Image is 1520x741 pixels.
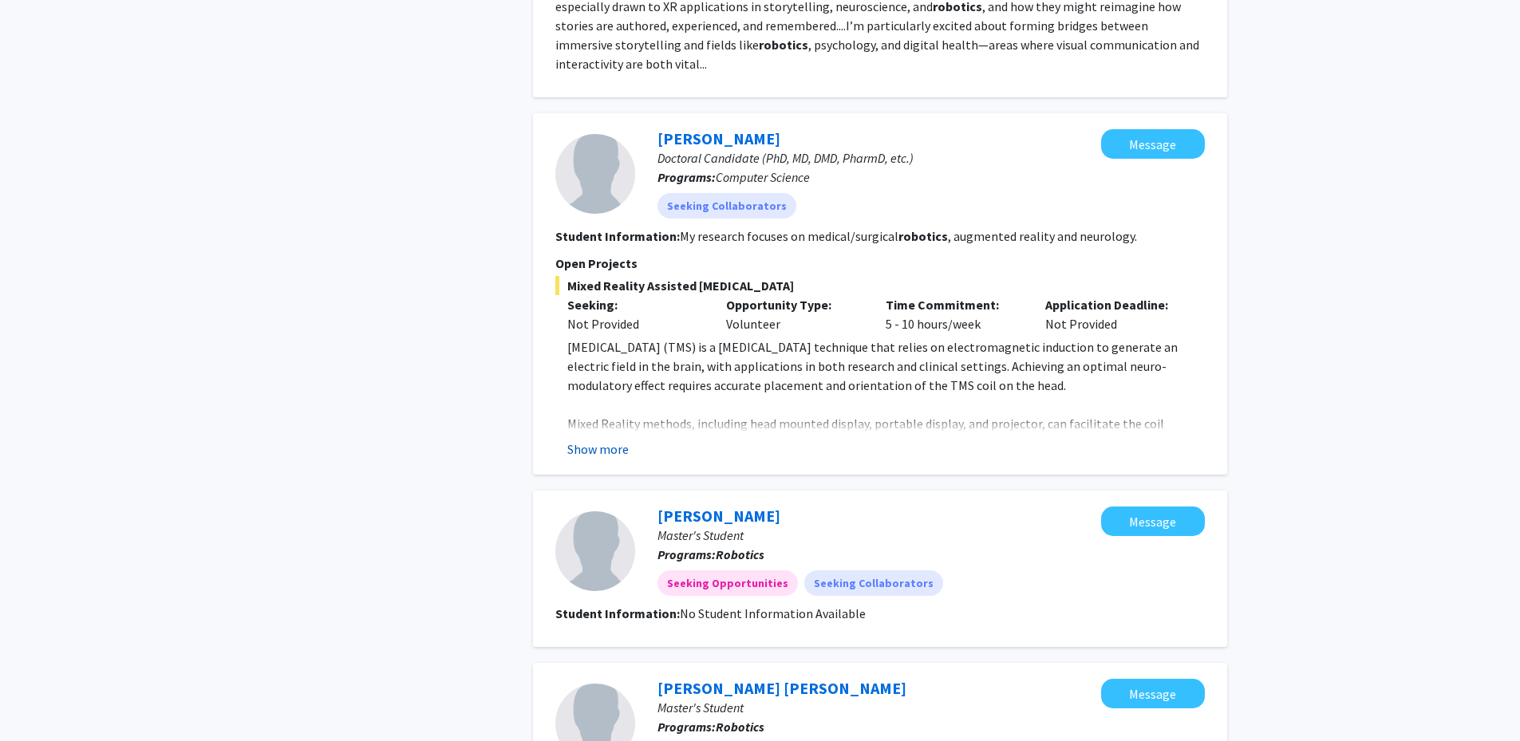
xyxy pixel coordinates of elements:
div: 5 - 10 hours/week [874,295,1033,333]
div: Volunteer [714,295,874,333]
b: Student Information: [555,605,680,621]
b: Robotics [716,546,764,562]
b: Programs: [657,169,716,185]
span: Computer Science [716,169,810,185]
a: [PERSON_NAME] [PERSON_NAME] [657,678,906,698]
b: robotics [898,228,948,244]
b: Robotics [716,719,764,735]
b: robotics [759,37,808,53]
b: Student Information: [555,228,680,244]
b: Programs: [657,546,716,562]
iframe: Chat [12,669,68,729]
span: Master's Student [657,700,744,715]
div: Not Provided [1033,295,1193,333]
button: Show more [567,439,629,459]
fg-read-more: My research focuses on medical/surgical , augmented reality and neurology. [680,228,1137,244]
span: No Student Information Available [680,605,866,621]
span: [MEDICAL_DATA] (TMS) is a [MEDICAL_DATA] technique that relies on electromagnetic induction to ge... [567,339,1178,393]
span: Open Projects [555,255,638,271]
div: Not Provided [567,314,703,333]
mat-chip: Seeking Collaborators [804,570,943,596]
span: Master's Student [657,527,744,543]
p: Application Deadline: [1045,295,1181,314]
button: Message Ivan Immanuel [1101,679,1205,708]
b: Programs: [657,719,716,735]
button: Message Yihao Liu [1101,129,1205,159]
p: Opportunity Type: [726,295,862,314]
a: [PERSON_NAME] [657,506,780,526]
span: Doctoral Candidate (PhD, MD, DMD, PharmD, etc.) [657,150,914,166]
p: Time Commitment: [886,295,1021,314]
mat-chip: Seeking Collaborators [657,193,796,219]
p: Mixed Reality methods, including head mounted display, portable display, and projector, can facil... [567,414,1205,452]
button: Message Nhi Tran [1101,506,1205,536]
a: [PERSON_NAME] [657,128,780,148]
mat-chip: Seeking Opportunities [657,570,798,596]
span: Mixed Reality Assisted [MEDICAL_DATA] [555,276,1205,295]
p: Seeking: [567,295,703,314]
